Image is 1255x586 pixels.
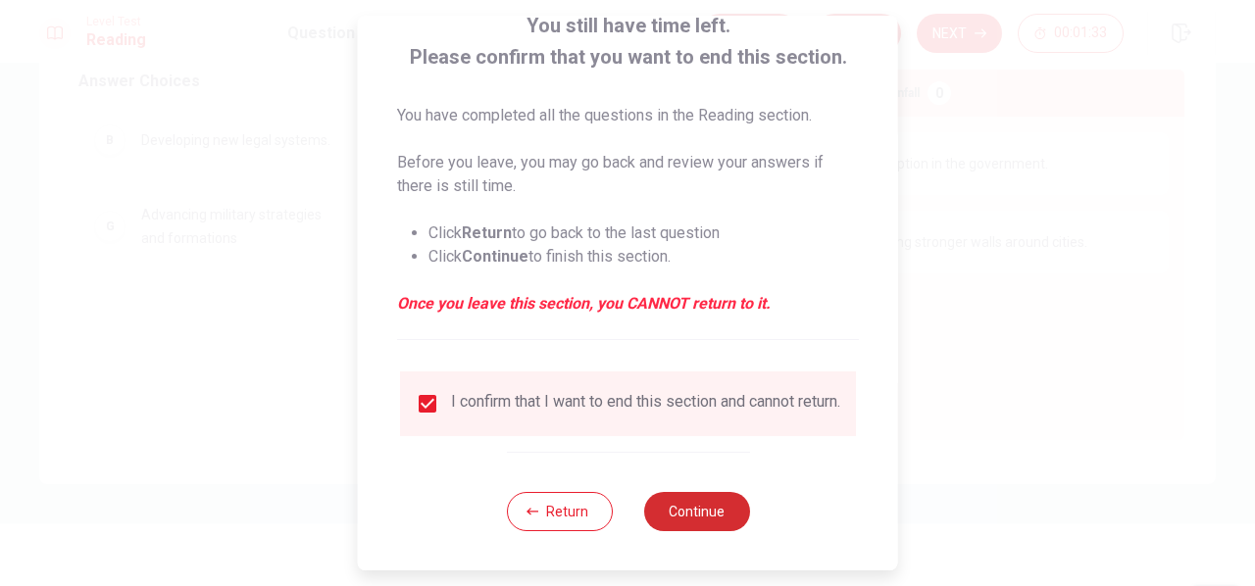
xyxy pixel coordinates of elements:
[428,245,859,269] li: Click to finish this section.
[397,151,859,198] p: Before you leave, you may go back and review your answers if there is still time.
[41,14,203,33] div: CP Info Security Bot
[33,142,276,173] strong: Your Okta password should be unique to Okta only.
[14,14,33,33] img: 1757534612029879894.png
[33,142,280,205] p: If someone gets this password, they could use it to access apps connected to your Okta account.
[2,2,41,41] img: 1757534612029879894.png
[428,221,859,245] li: Click to go back to the last question
[462,247,528,266] strong: Continue
[397,104,859,127] p: You have completed all the questions in the Reading section.
[33,270,280,302] p: To keep our company safe, please change it now.
[462,223,512,242] strong: Return
[397,292,859,316] em: Once you leave this section, you CANNOT return to it.
[451,392,840,415] div: I confirm that I want to end this section and cannot return.
[506,492,612,531] button: Return
[643,492,749,531] button: Continue
[33,29,280,76] p: You are using the same password for this site and your Okta account.
[397,10,859,73] span: You still have time left. Please confirm that you want to end this section.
